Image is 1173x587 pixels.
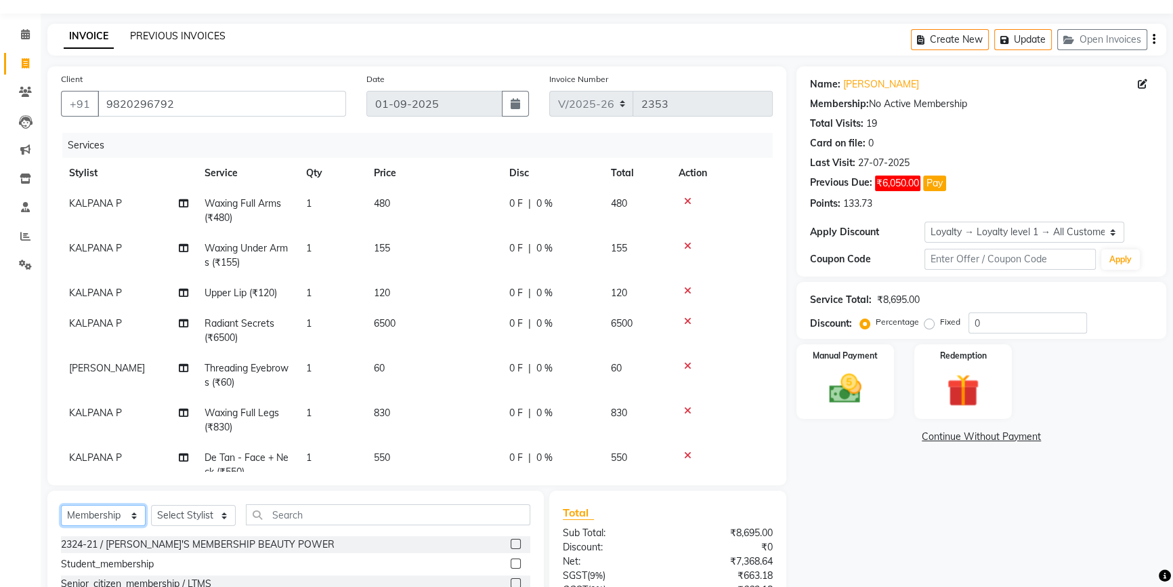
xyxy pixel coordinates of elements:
span: 0 % [536,361,553,376]
span: 6500 [611,317,633,329]
span: [PERSON_NAME] [69,362,145,374]
span: 9% [590,570,603,581]
span: Radiant Secrets (₹6500) [205,317,274,344]
div: Name: [810,77,840,92]
span: ₹6,050.00 [875,176,920,191]
a: INVOICE [64,24,114,49]
span: 60 [611,362,622,374]
div: ₹7,368.64 [668,554,783,569]
span: 0 F [509,451,523,465]
div: Total Visits: [810,117,863,131]
div: ₹8,695.00 [668,526,783,540]
label: Client [61,73,83,85]
button: Update [994,29,1052,50]
span: KALPANA P [69,197,122,209]
button: Create New [911,29,989,50]
span: | [528,317,531,331]
label: Fixed [940,316,960,328]
span: | [528,361,531,376]
div: 2324-21 / [PERSON_NAME]'S MEMBERSHIP BEAUTY POWER [61,538,335,552]
th: Price [366,158,501,188]
div: Sub Total: [553,526,668,540]
div: ₹0 [668,540,783,554]
div: Previous Due: [810,176,872,191]
input: Enter Offer / Coupon Code [924,249,1096,270]
span: 480 [374,197,390,209]
label: Date [366,73,385,85]
div: ₹8,695.00 [877,293,920,307]
th: Total [603,158,670,188]
button: +91 [61,91,99,117]
div: Service Total: [810,293,872,307]
span: Waxing Under Arms (₹155) [205,242,288,268]
div: Card on file: [810,136,866,150]
span: KALPANA P [69,287,122,299]
div: Points: [810,197,840,211]
span: Waxing Full Legs (₹830) [205,407,279,433]
a: [PERSON_NAME] [843,77,919,92]
div: 19 [866,117,877,131]
div: 0 [868,136,874,150]
span: 0 % [536,197,553,211]
span: | [528,241,531,256]
div: Last Visit: [810,156,855,170]
span: Waxing Full Arms (₹480) [205,197,281,224]
span: 0 F [509,406,523,420]
button: Apply [1101,249,1140,270]
span: 830 [374,407,390,419]
span: KALPANA P [69,317,122,329]
div: Services [62,133,783,158]
label: Invoice Number [549,73,608,85]
span: Total [563,506,594,520]
img: _cash.svg [819,370,872,407]
div: No Active Membership [810,97,1153,111]
span: 0 F [509,317,523,331]
span: 480 [611,197,627,209]
div: Student_membership [61,557,154,571]
label: Redemption [940,350,987,362]
label: Manual Payment [813,350,878,362]
div: Discount: [810,317,852,331]
span: 120 [374,287,390,299]
span: KALPANA P [69,407,122,419]
span: 60 [374,362,385,374]
span: SGST [563,569,587,582]
span: Upper Lip (₹120) [205,287,277,299]
th: Disc [501,158,603,188]
span: 1 [306,197,312,209]
span: 0 F [509,197,523,211]
span: 1 [306,362,312,374]
div: Coupon Code [810,252,924,266]
span: | [528,451,531,465]
span: 550 [611,451,627,464]
div: Membership: [810,97,869,111]
span: | [528,286,531,300]
span: 0 % [536,451,553,465]
th: Service [196,158,298,188]
span: 0 % [536,286,553,300]
a: PREVIOUS INVOICES [130,30,226,42]
span: 0 % [536,241,553,256]
span: 0 F [509,286,523,300]
span: 0 % [536,406,553,420]
th: Stylist [61,158,196,188]
div: 27-07-2025 [858,156,910,170]
span: KALPANA P [69,242,122,254]
span: 0 F [509,361,523,376]
div: ₹663.18 [668,569,783,583]
div: Net: [553,554,668,569]
span: De Tan - Face + Neck (₹550) [205,451,289,478]
span: 120 [611,287,627,299]
span: 1 [306,317,312,329]
div: 133.73 [843,197,872,211]
th: Action [670,158,773,188]
span: 1 [306,242,312,254]
span: | [528,197,531,211]
span: 1 [306,407,312,419]
span: 6500 [374,317,396,329]
span: | [528,406,531,420]
div: ( ) [553,569,668,583]
span: 830 [611,407,627,419]
button: Open Invoices [1057,29,1147,50]
div: Discount: [553,540,668,554]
